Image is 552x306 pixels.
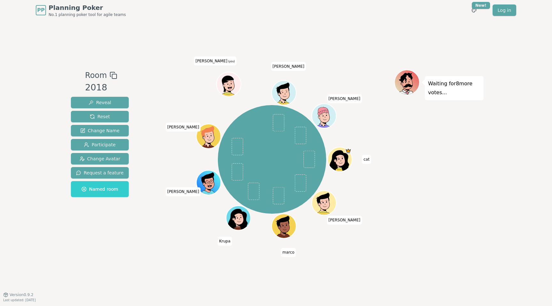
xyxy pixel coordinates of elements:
[166,187,201,196] span: Click to change your name
[71,125,129,136] button: Change Name
[327,94,362,103] span: Click to change your name
[10,292,34,297] span: Version 0.9.2
[36,3,126,17] a: PPPlanning PokerNo.1 planning poker tool for agile teams
[76,170,124,176] span: Request a feature
[85,70,107,81] span: Room
[81,186,118,192] span: Named room
[88,99,111,106] span: Reveal
[227,60,235,63] span: (you)
[271,62,306,71] span: Click to change your name
[37,6,44,14] span: PP
[493,4,516,16] a: Log in
[90,113,110,120] span: Reset
[218,237,232,246] span: Click to change your name
[71,139,129,150] button: Participate
[472,2,490,9] div: New!
[362,155,371,164] span: Click to change your name
[3,292,34,297] button: Version0.9.2
[345,148,351,154] span: cat is the host
[71,181,129,197] button: Named room
[71,153,129,164] button: Change Avatar
[327,216,362,225] span: Click to change your name
[71,167,129,179] button: Request a feature
[85,81,117,94] div: 2018
[80,156,120,162] span: Change Avatar
[49,3,126,12] span: Planning Poker
[166,123,201,132] span: Click to change your name
[217,73,240,96] button: Click to change your avatar
[49,12,126,17] span: No.1 planning poker tool for agile teams
[84,142,116,148] span: Participate
[3,298,36,302] span: Last updated: [DATE]
[468,4,480,16] button: New!
[80,127,119,134] span: Change Name
[281,248,296,257] span: Click to change your name
[428,79,480,97] p: Waiting for 8 more votes...
[194,57,236,65] span: Click to change your name
[71,111,129,122] button: Reset
[71,97,129,108] button: Reveal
